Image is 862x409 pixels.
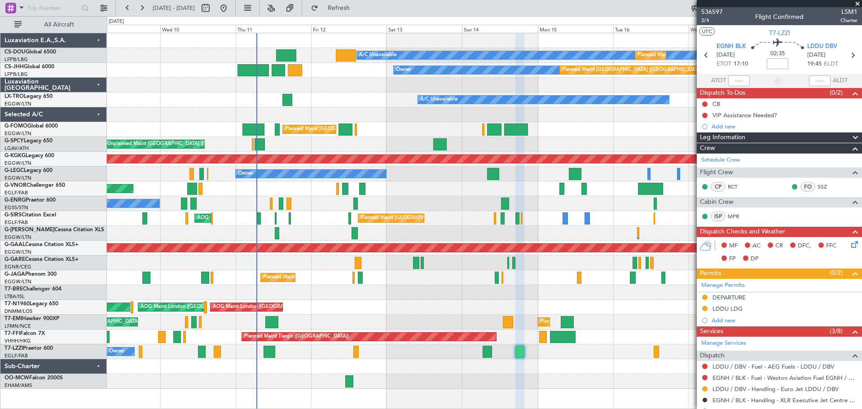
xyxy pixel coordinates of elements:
[729,255,736,264] span: FP
[711,211,726,221] div: ISP
[4,323,31,330] a: LFMN/NCE
[396,63,411,77] div: Owner
[540,315,626,329] div: Planned Maint [GEOGRAPHIC_DATA]
[711,76,726,85] span: ATOT
[311,25,387,33] div: Fri 12
[4,204,28,211] a: EGSS/STN
[701,156,740,165] a: Schedule Crew
[701,17,723,24] span: 2/4
[700,326,723,337] span: Services
[4,212,22,218] span: G-SIRS
[244,330,349,343] div: Planned Maint Tianjin ([GEOGRAPHIC_DATA])
[307,1,361,15] button: Refresh
[23,22,95,28] span: All Aircraft
[712,374,858,382] a: EGNH / BLK - Fuel - Weston Aviation Fuel EGNH / BLK
[4,198,26,203] span: G-ENRG
[700,227,785,237] span: Dispatch Checks and Weather
[700,268,721,279] span: Permits
[4,227,54,233] span: G-[PERSON_NAME]
[712,305,743,312] div: LDDU LDG
[700,351,725,361] span: Dispatch
[840,7,858,17] span: LSM1
[562,63,704,77] div: Planned Maint [GEOGRAPHIC_DATA] ([GEOGRAPHIC_DATA])
[4,49,26,55] span: CS-DOU
[4,352,28,359] a: EGLF/FAB
[830,88,843,97] span: (0/2)
[800,182,815,192] div: FO
[700,167,733,178] span: Flight Crew
[387,25,462,33] div: Sat 13
[4,212,56,218] a: G-SIRSCitation Excel
[717,60,731,69] span: ETOT
[4,227,104,233] a: G-[PERSON_NAME]Cessna Citation XLS
[4,286,62,292] a: T7-BREChallenger 604
[236,25,311,33] div: Thu 11
[4,331,45,336] a: T7-FFIFalcon 7X
[701,339,746,348] a: Manage Services
[699,27,715,35] button: UTC
[285,123,427,136] div: Planned Maint [GEOGRAPHIC_DATA] ([GEOGRAPHIC_DATA])
[141,300,241,314] div: AOG Maint London ([GEOGRAPHIC_DATA])
[4,382,32,389] a: EHAM/AMS
[4,301,58,307] a: T7-N1960Legacy 650
[4,234,31,241] a: EGGW/LTN
[4,183,65,188] a: G-VNORChallenger 650
[4,138,53,144] a: G-SPCYLegacy 650
[824,60,838,69] span: ELDT
[818,183,838,191] a: SSZ
[712,385,839,393] a: LDDU / DBV - Handling - Euro Jet LDDU / DBV
[4,130,31,137] a: EGGW/LTN
[4,94,24,99] span: LX-TRO
[700,143,715,154] span: Crew
[4,301,30,307] span: T7-N1960
[728,183,748,191] a: RCT
[4,183,26,188] span: G-VNOR
[4,198,56,203] a: G-ENRGPraetor 600
[833,76,848,85] span: ALDT
[4,286,23,292] span: T7-BRE
[359,48,396,62] div: A/C Unavailable
[4,145,29,152] a: LGAV/ATH
[4,346,23,351] span: T7-LZZI
[4,168,24,173] span: G-LEGC
[4,375,63,381] a: OO-MCWFalcon 2000S
[107,137,253,151] div: Unplanned Maint [GEOGRAPHIC_DATA] ([PERSON_NAME] Intl)
[4,272,57,277] a: G-JAGAPhenom 300
[160,25,236,33] div: Wed 10
[807,51,826,60] span: [DATE]
[109,345,124,358] div: Owner
[4,264,31,270] a: EGNR/CEG
[701,281,745,290] a: Manage Permits
[734,60,748,69] span: 17:10
[4,168,53,173] a: G-LEGCLegacy 600
[85,25,160,33] div: Tue 9
[807,42,837,51] span: LDDU DBV
[807,60,822,69] span: 19:45
[729,242,738,251] span: MF
[701,7,723,17] span: 536597
[4,257,25,262] span: G-GARE
[320,5,358,11] span: Refresh
[27,1,79,15] input: Trip Number
[830,326,843,336] span: (3/8)
[4,242,25,247] span: G-GAAL
[4,64,54,70] a: CS-JHHGlobal 6000
[840,17,858,24] span: Charter
[538,25,613,33] div: Mon 15
[4,293,25,300] a: LTBA/ISL
[717,51,735,60] span: [DATE]
[153,4,195,12] span: [DATE] - [DATE]
[4,338,31,344] a: VHHH/HKG
[4,49,56,55] a: CS-DOUGlobal 6500
[4,175,31,181] a: EGGW/LTN
[830,268,843,277] span: (0/2)
[420,93,457,106] div: A/C Unavailable
[4,375,29,381] span: OO-MCW
[751,255,759,264] span: DP
[4,153,54,158] a: G-KGKGLegacy 600
[711,182,726,192] div: CP
[798,242,811,251] span: DFC,
[10,18,97,32] button: All Aircraft
[4,331,20,336] span: T7-FFI
[4,346,53,351] a: T7-LZZIPraetor 600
